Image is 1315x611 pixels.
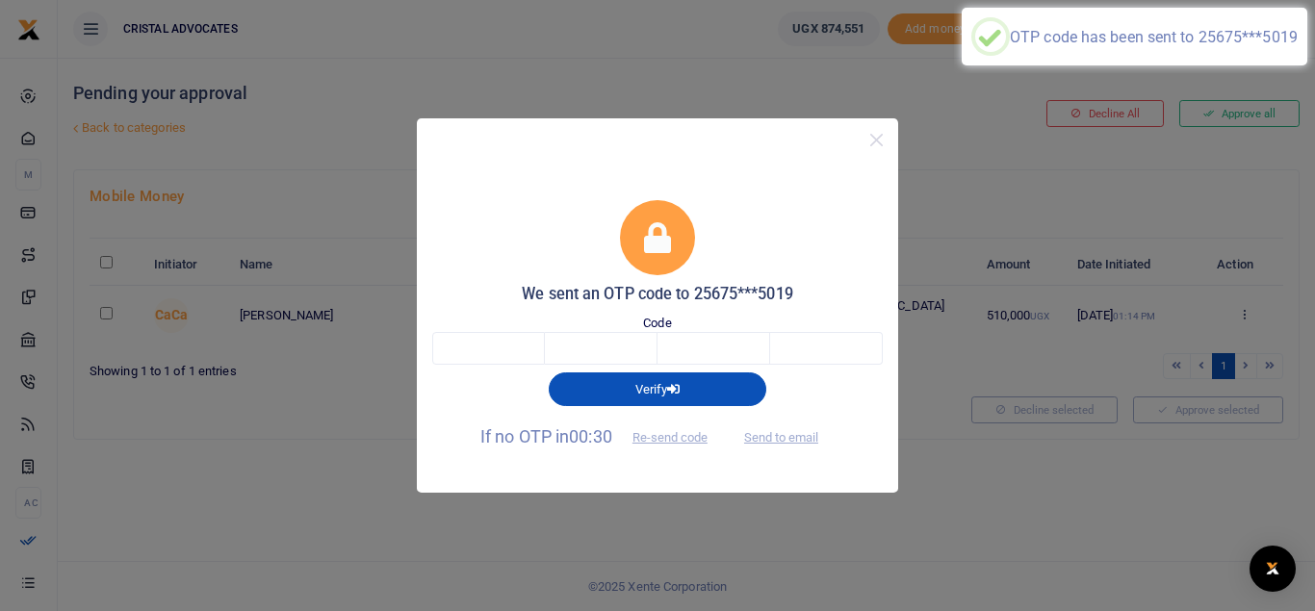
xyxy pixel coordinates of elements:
div: Open Intercom Messenger [1250,546,1296,592]
span: If no OTP in [480,426,724,446]
h5: We sent an OTP code to 25675***5019 [432,285,883,304]
span: 00:30 [569,426,612,446]
div: OTP code has been sent to 25675***5019 [1010,28,1298,46]
button: Close [863,126,890,154]
label: Code [643,314,671,333]
button: Verify [549,372,766,405]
